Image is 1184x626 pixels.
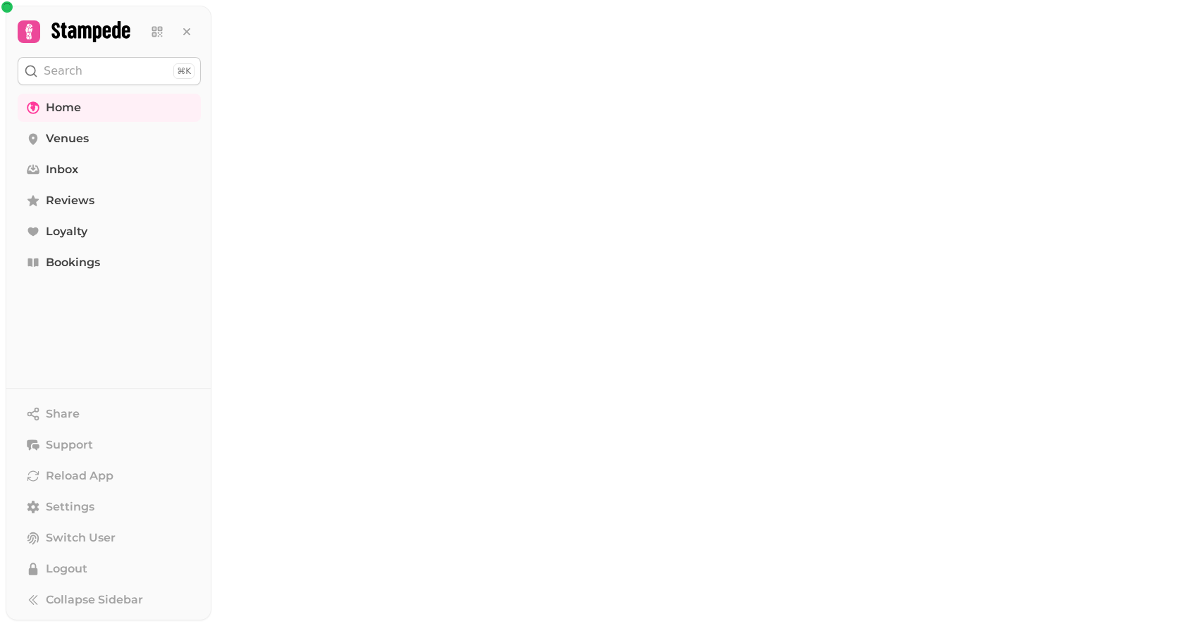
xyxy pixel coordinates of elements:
[18,400,201,428] button: Share
[18,57,201,85] button: Search⌘K
[46,499,94,515] span: Settings
[46,254,100,271] span: Bookings
[46,591,143,608] span: Collapse Sidebar
[46,99,81,116] span: Home
[44,63,82,80] p: Search
[18,249,201,277] a: Bookings
[18,94,201,122] a: Home
[18,555,201,583] button: Logout
[18,493,201,521] a: Settings
[18,218,201,246] a: Loyalty
[46,561,87,577] span: Logout
[46,530,116,546] span: Switch User
[46,437,93,453] span: Support
[18,524,201,552] button: Switch User
[46,406,80,422] span: Share
[18,586,201,614] button: Collapse Sidebar
[18,156,201,184] a: Inbox
[46,192,94,209] span: Reviews
[46,161,78,178] span: Inbox
[18,462,201,490] button: Reload App
[46,130,89,147] span: Venues
[18,125,201,153] a: Venues
[46,223,87,240] span: Loyalty
[173,63,195,79] div: ⌘K
[46,468,113,484] span: Reload App
[18,187,201,215] a: Reviews
[18,431,201,459] button: Support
